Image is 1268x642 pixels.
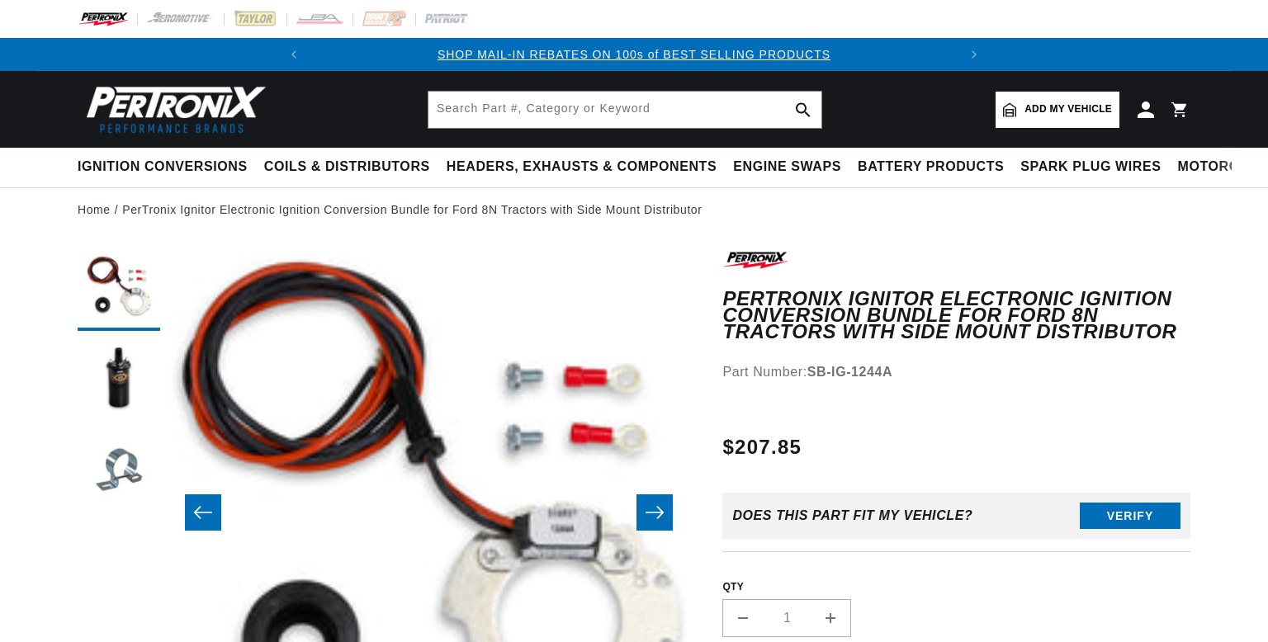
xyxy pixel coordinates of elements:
[78,81,267,138] img: Pertronix
[264,158,430,176] span: Coils & Distributors
[428,92,821,128] input: Search Part #, Category or Keyword
[722,361,1190,383] div: Part Number:
[1024,101,1112,117] span: Add my vehicle
[996,92,1119,128] a: Add my vehicle
[732,508,972,523] div: Does This part fit My vehicle?
[447,158,717,176] span: Headers, Exhausts & Components
[733,158,841,176] span: Engine Swaps
[849,148,1012,186] summary: Battery Products
[1020,158,1161,176] span: Spark Plug Wires
[78,158,248,176] span: Ignition Conversions
[722,580,1190,594] label: QTY
[310,45,958,64] div: Announcement
[185,494,221,531] button: Slide left
[785,92,821,128] button: search button
[78,248,160,331] button: Load image 1 in gallery view
[858,158,1004,176] span: Battery Products
[722,432,802,462] span: $207.85
[256,148,438,186] summary: Coils & Distributors
[438,148,725,186] summary: Headers, Exhausts & Components
[636,494,673,531] button: Slide right
[725,148,849,186] summary: Engine Swaps
[277,38,310,71] button: Translation missing: en.sections.announcements.previous_announcement
[36,38,1232,71] slideshow-component: Translation missing: en.sections.announcements.announcement_bar
[310,45,958,64] div: 1 of 2
[1080,503,1180,529] button: Verify
[78,339,160,422] button: Load image 2 in gallery view
[807,365,893,379] strong: SB-IG-1244A
[78,148,256,186] summary: Ignition Conversions
[1012,148,1169,186] summary: Spark Plug Wires
[438,48,830,61] a: SHOP MAIL-IN REBATES ON 100s of BEST SELLING PRODUCTS
[78,201,1190,219] nav: breadcrumbs
[722,290,1190,341] h1: PerTronix Ignitor Electronic Ignition Conversion Bundle for Ford 8N Tractors with Side Mount Dist...
[958,38,991,71] button: Translation missing: en.sections.announcements.next_announcement
[122,201,702,219] a: PerTronix Ignitor Electronic Ignition Conversion Bundle for Ford 8N Tractors with Side Mount Dist...
[78,430,160,512] button: Load image 3 in gallery view
[78,201,111,219] a: Home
